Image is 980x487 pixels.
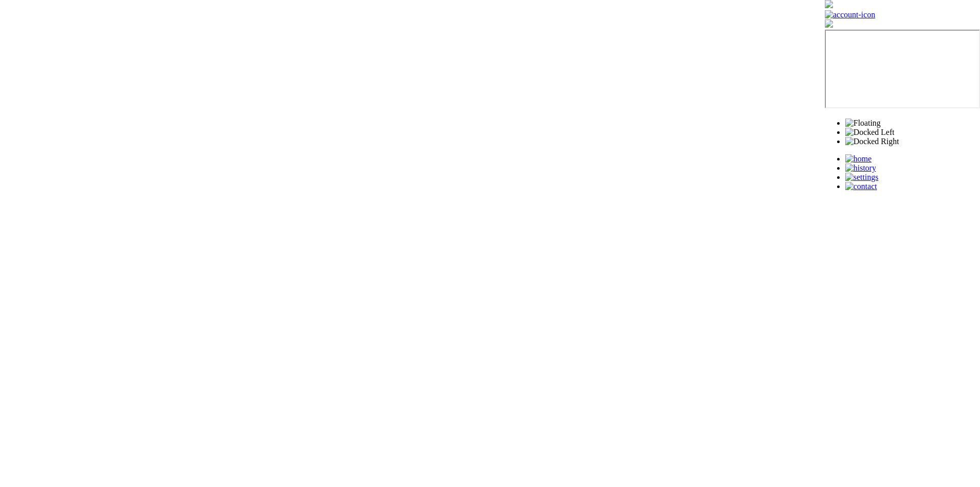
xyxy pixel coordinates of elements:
img: Docked Left [845,128,894,137]
img: Home [845,154,872,164]
img: Settings [845,173,878,182]
img: History [845,164,876,173]
img: Contact [845,182,877,191]
img: Floating [845,119,880,128]
img: exticon.png [825,19,833,28]
img: Docked Right [845,137,899,146]
img: account-icon [825,10,875,19]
